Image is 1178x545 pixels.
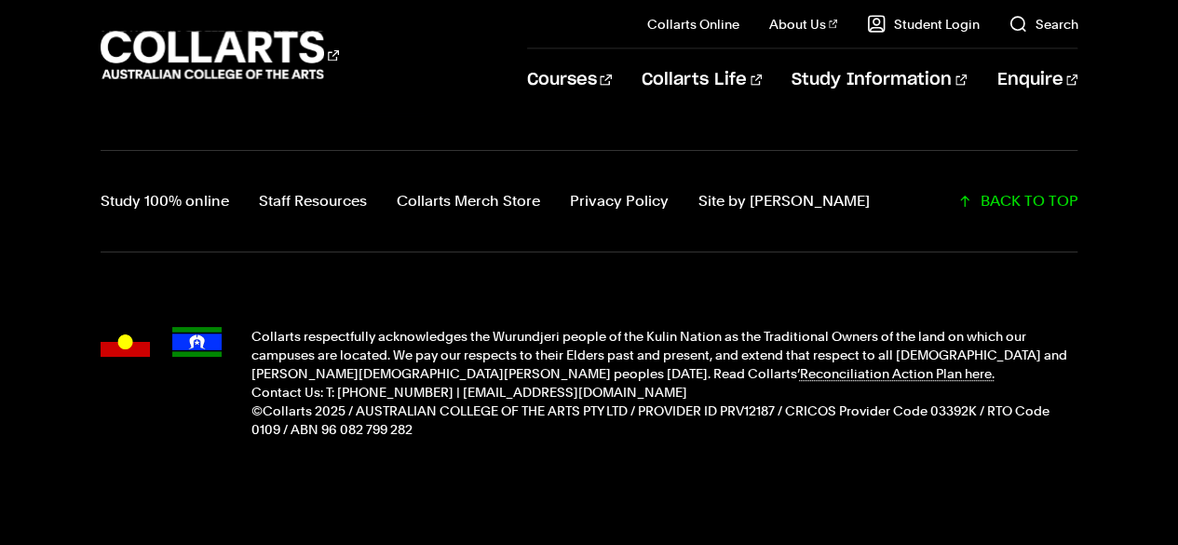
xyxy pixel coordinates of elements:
div: Additional links and back-to-top button [101,150,1078,252]
a: Site by Calico [698,188,870,214]
img: Torres Strait Islander flag [172,327,222,357]
a: Collarts Merch Store [397,188,540,214]
div: Go to homepage [101,29,339,82]
nav: Footer navigation [101,188,870,214]
a: Student Login [867,15,979,34]
a: Scroll back to top of the page [957,188,1077,214]
a: Staff Resources [259,188,367,214]
a: Courses [527,49,612,111]
a: Collarts Online [647,15,739,34]
img: Australian Aboriginal flag [101,327,150,357]
a: Enquire [996,49,1077,111]
a: About Us [769,15,838,34]
div: Acknowledgment flags [101,327,222,439]
a: Study 100% online [101,188,229,214]
a: Reconciliation Action Plan here. [800,366,995,381]
a: Collarts Life [642,49,762,111]
a: Privacy Policy [570,188,669,214]
a: Study Information [792,49,967,111]
p: Contact Us: T: [PHONE_NUMBER] | [EMAIL_ADDRESS][DOMAIN_NAME] [251,383,1078,402]
p: ©Collarts 2025 / AUSTRALIAN COLLEGE OF THE ARTS PTY LTD / PROVIDER ID PRV12187 / CRICOS Provider ... [251,402,1078,439]
a: Search [1009,15,1077,34]
p: Collarts respectfully acknowledges the Wurundjeri people of the Kulin Nation as the Traditional O... [251,327,1078,383]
